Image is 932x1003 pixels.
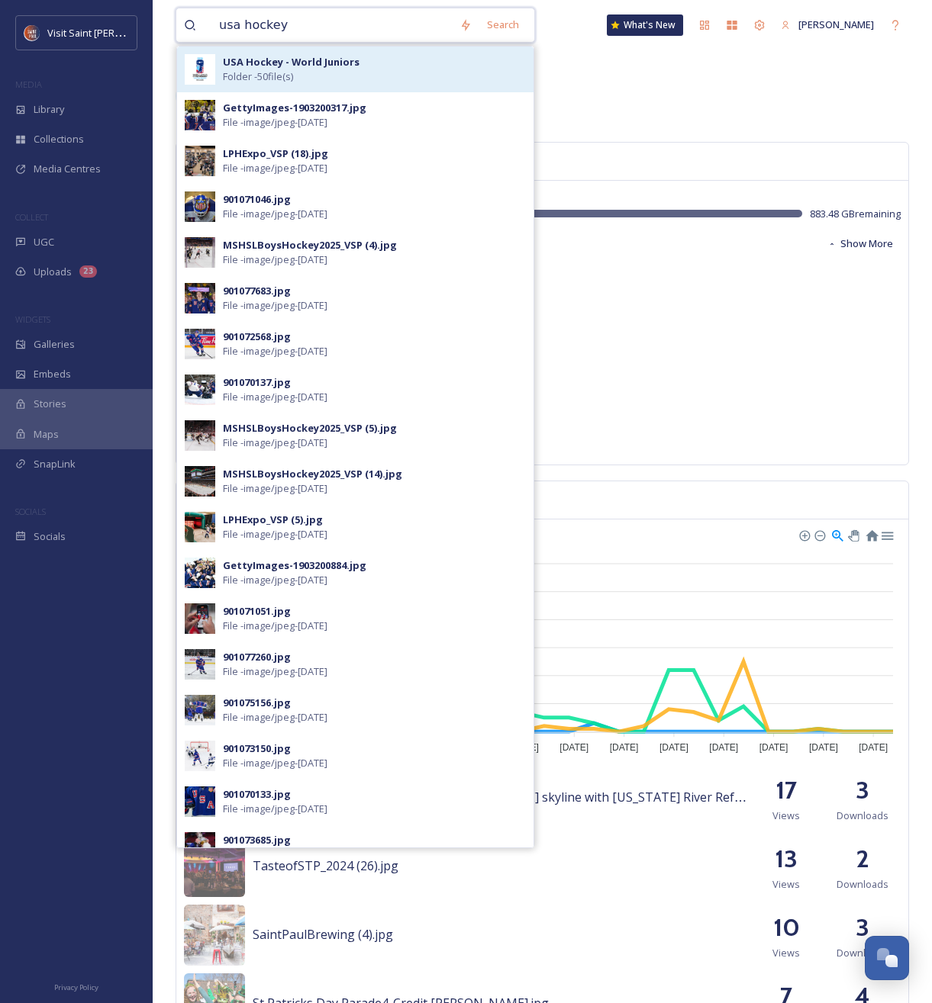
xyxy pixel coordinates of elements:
h2: 2 [856,841,869,877]
span: SnapLink [34,457,76,471]
span: File - image/jpeg - [DATE] [223,344,327,358]
img: 1ccbd06d-8867-4ad8-aaa6-014aa53745df.jpg [185,741,215,771]
div: Reset Zoom [865,528,878,541]
tspan: [DATE] [759,742,788,753]
span: [PERSON_NAME] [798,18,874,31]
a: What's New [607,14,683,36]
tspan: [DATE] [659,742,689,753]
span: Visit Saint [PERSON_NAME] [47,25,169,40]
span: Library [34,102,64,117]
img: 327df04c-5803-4dc7-a8e1-e11222442017.jpg [185,420,215,451]
tspan: [DATE] [809,742,838,753]
div: 901070137.jpg [223,375,291,390]
img: 6b8d3b22-048b-4627-a690-93d0da9ba814.jpg [185,100,215,130]
div: MSHSLBoysHockey2025_VSP (5).jpg [223,421,397,436]
a: Privacy Policy [54,977,98,995]
span: File - image/jpeg - [DATE] [223,436,327,450]
input: Search your library [211,8,452,42]
button: Show More [820,229,901,259]
span: Galleries [34,337,75,352]
span: File - image/jpeg - [DATE] [223,756,327,770]
span: MEDIA [15,79,42,90]
tspan: [DATE] [709,742,738,753]
span: File - image/jpeg - [DATE] [223,481,327,496]
span: Views [772,809,800,823]
span: SaintPaulBrewing (4).jpg [253,926,393,943]
span: Maps [34,427,59,442]
span: Views [772,877,800,892]
h2: 3 [856,772,869,809]
h2: 10 [773,909,800,946]
img: 085a3d9b-9c23-4e15-802c-ae5994679720.jpg [185,695,215,725]
span: File - image/jpeg - [DATE] [223,298,327,313]
span: File - image/jpeg - [DATE] [223,664,327,679]
div: Zoom Out [814,529,824,540]
div: 901075156.jpg [223,696,291,710]
span: Socials [34,529,66,544]
span: File - image/jpeg - [DATE] [223,527,327,542]
img: 586fd6d9-d4a6-4232-a321-2e76fc3774f8.jpg [185,466,215,497]
span: File - image/jpeg - [DATE] [223,390,327,404]
span: COLLECT [15,211,48,223]
span: File - image/jpeg - [DATE] [223,802,327,816]
span: TasteofSTP_2024 (26).jpg [253,857,398,874]
img: f85fac55-3f66-4ad6-8bb5-b11f27d26cef.jpg [185,786,215,817]
span: Privacy Policy [54,982,98,992]
span: Media Centres [34,162,101,176]
img: 517b1eac-fa2b-4c1a-9258-73d9c5922a82.jpg [185,375,215,405]
div: 901072568.jpg [223,330,291,344]
tspan: [DATE] [610,742,639,753]
div: 23 [79,265,97,278]
div: Menu [880,528,893,541]
span: SOCIALS [15,506,46,517]
div: Zoom In [798,529,809,540]
span: 883.48 GB remaining [810,207,901,221]
img: fc2a56d9-5774-4735-9748-f69b3c2b80c5.jpg [185,832,215,863]
img: dc110e2c-9be7-4c82-ba29-5262ec2fddd5.jpg [185,558,215,588]
div: 901070133.jpg [223,787,291,802]
img: 4cdf4f3f-b438-4237-8976-374f8286d9f7.jpg [185,329,215,359]
div: 901071046.jpg [223,192,291,207]
h2: 3 [856,909,869,946]
span: Downloads [837,877,888,892]
span: Downloads [837,946,888,960]
span: Stories [34,397,66,411]
div: 901077683.jpg [223,284,291,298]
tspan: [DATE] [510,742,539,753]
img: 6981eb4c-1ba3-4ebd-81b6-5767f4f3ade8.jpg [185,54,215,85]
img: 71b4278d-46cc-4ee4-8e0b-0553c516a276.jpg [185,191,215,222]
div: GettyImages-1903200317.jpg [223,101,366,115]
span: Views [772,946,800,960]
span: Folder - 50 file(s) [223,69,293,84]
div: 901073150.jpg [223,741,291,756]
div: MSHSLBoysHockey2025_VSP (4).jpg [223,238,397,252]
img: 015a860b-53c2-4e4f-8643-a1a34fc4eb1c.jpg [185,237,215,268]
span: UGC [34,235,54,249]
span: Downtown [GEOGRAPHIC_DATA][PERSON_NAME] skyline with [US_STATE] River Refection summer sunset.jpeg [253,789,889,805]
div: 901073685.jpg [223,833,291,847]
img: 4a736400-c088-4a70-bf4d-4bca9b6885e3.jpg [185,512,215,542]
img: 7b52f4a6-dc92-4602-9911-8a205921048f.jpg [185,603,215,634]
span: File - image/jpeg - [DATE] [223,207,327,221]
h2: 17 [776,772,797,809]
tspan: [DATE] [560,742,589,753]
strong: USA Hockey - World Juniors [223,55,360,69]
span: WIDGETS [15,313,50,325]
img: 55cf5920-54b1-4730-a948-daefa5e6a296.jpg [185,283,215,313]
div: MSHSLBoysHockey2025_VSP (14).jpg [223,467,402,481]
div: 901071051.jpg [223,604,291,619]
img: 3addcd67-2988-4e31-b5b6-8fd2ad0a2872.jpg [184,905,245,966]
span: Downloads [837,809,888,823]
span: File - image/jpeg - [DATE] [223,161,327,175]
div: GettyImages-1903200884.jpg [223,558,366,573]
a: [PERSON_NAME] [773,10,882,40]
span: File - image/jpeg - [DATE] [223,252,327,267]
span: Uploads [34,265,72,279]
img: 46fffe67-d8c8-4b13-8e79-3eef765122d1.jpg [184,836,245,897]
span: Collections [34,132,84,146]
div: Search [479,10,527,40]
div: Selection Zoom [830,528,843,541]
tspan: [DATE] [859,742,888,753]
div: LPHExpo_VSP (18).jpg [223,146,328,161]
